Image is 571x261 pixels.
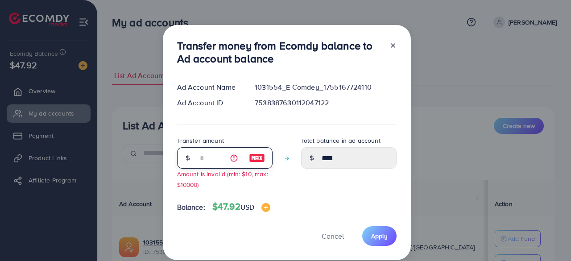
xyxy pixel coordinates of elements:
span: Cancel [322,231,344,241]
h3: Transfer money from Ecomdy balance to Ad account balance [177,39,382,65]
div: Ad Account ID [170,98,248,108]
button: Cancel [310,226,355,245]
div: 1031554_E Comdey_1755167724110 [248,82,403,92]
label: Total balance in ad account [301,136,381,145]
iframe: Chat [533,221,564,254]
span: Balance: [177,202,205,212]
label: Transfer amount [177,136,224,145]
div: 7538387630112047122 [248,98,403,108]
div: Ad Account Name [170,82,248,92]
small: Amount is invalid (min: $10, max: $10000) [177,170,268,188]
span: Apply [371,232,388,240]
span: USD [240,202,254,212]
button: Apply [362,226,397,245]
img: image [261,203,270,212]
h4: $47.92 [212,201,270,212]
img: image [249,153,265,163]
